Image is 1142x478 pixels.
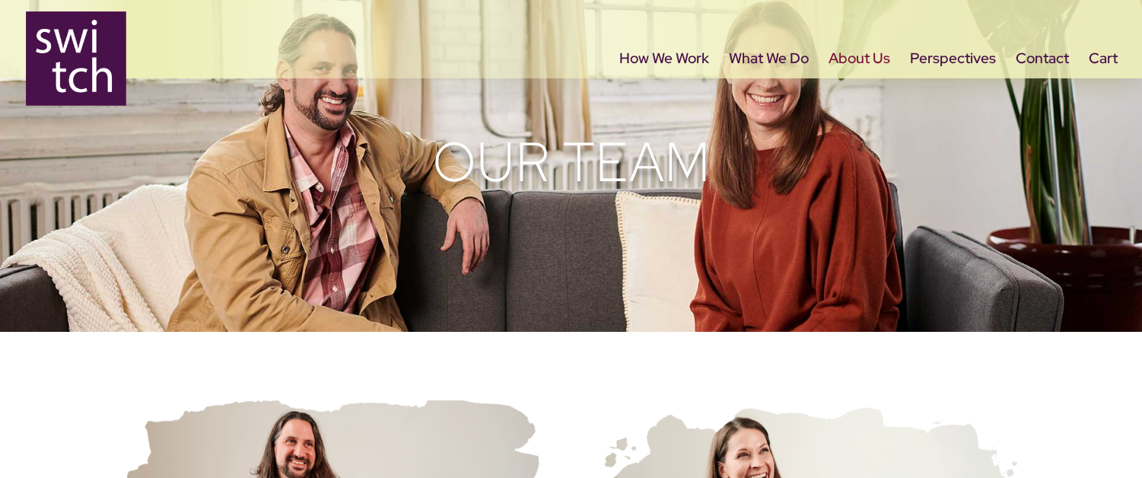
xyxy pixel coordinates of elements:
[829,53,890,117] a: About Us
[115,129,1028,202] h1: Our TEAM
[619,53,709,117] a: How We Work
[910,53,996,117] a: Perspectives
[1089,53,1118,117] a: Cart
[729,53,809,117] a: What We Do
[1016,53,1069,117] a: Contact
